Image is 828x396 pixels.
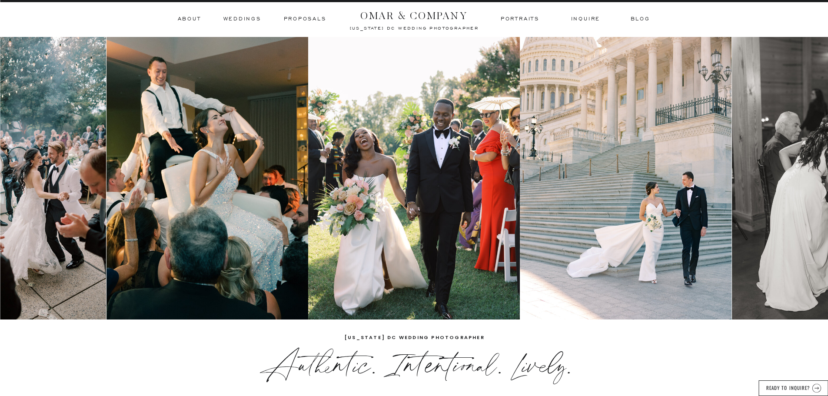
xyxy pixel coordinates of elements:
[308,37,520,319] img: washington dc wedding photographer for black couples in love
[344,7,484,19] a: OMAR & COMPANY
[178,15,200,23] a: ABOUT
[571,15,601,23] a: inquire
[284,15,326,23] a: Proposals
[765,384,811,390] a: READY TO INQUIRE?
[236,348,594,370] h3: Authentic. Intentional. Lively.
[500,15,541,23] a: Portraits
[631,15,649,23] a: BLOG
[345,333,485,343] a: [US_STATE] dc wedding photographer
[223,15,261,23] a: Weddings
[326,25,502,30] a: [US_STATE] dc wedding photographer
